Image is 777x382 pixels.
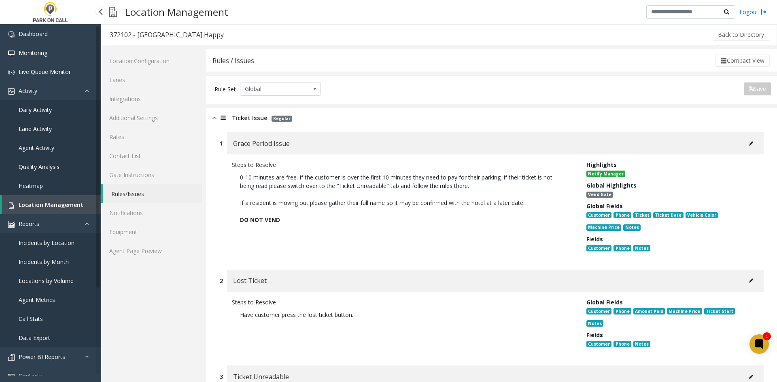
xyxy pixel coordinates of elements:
span: Locations by Volume [19,277,74,285]
span: Global Highlights [586,182,637,189]
span: Amount Paid [633,308,665,314]
span: Phone [614,212,631,219]
span: Notes [623,224,640,231]
img: 'icon' [8,373,15,380]
button: Save [744,82,771,95]
a: Logout [739,8,767,16]
span: Machine Price [667,308,702,314]
div: Rule Set [214,82,236,96]
span: Notes [633,341,650,347]
img: 'icon' [8,88,15,95]
span: Monitoring [19,49,47,57]
span: Highlights [586,161,617,169]
span: Customer [586,341,611,347]
a: Additional Settings [101,108,202,127]
div: 1 [220,139,223,148]
img: 'icon' [8,31,15,38]
div: Rules / Issues [212,55,254,66]
a: Integrations [101,89,202,108]
a: Lanes [101,70,202,89]
span: Lane Activity [19,125,52,133]
div: 2 [220,276,223,285]
img: 'icon' [8,221,15,228]
span: Daily Activity [19,106,52,114]
span: Grace Period Issue [233,138,290,149]
img: pageIcon [109,2,117,22]
img: logout [760,8,767,16]
span: Notes [633,245,650,251]
img: 'icon' [8,354,15,361]
p: Have customer press the lost ticket button. [232,306,574,323]
span: Power BI Reports [19,353,65,361]
span: Phone [614,245,631,251]
span: Fields [586,235,603,243]
img: 'icon' [8,202,15,209]
div: 3 [220,372,223,381]
span: Agent Metrics [19,296,55,304]
span: Reports [19,220,39,228]
span: Notes [586,320,603,327]
span: Lost Ticket [233,275,267,286]
span: Vehicle Color [686,212,718,219]
span: Vend Gate [586,192,613,198]
img: 'icon' [8,69,15,76]
span: Incidents by Location [19,239,74,247]
div: 372102 - [GEOGRAPHIC_DATA] Happy [110,30,224,40]
b: DO NOT VEND [240,216,280,224]
a: Agent Page Preview [101,241,202,260]
span: Dashboard [19,30,48,38]
span: Ticket [633,212,651,219]
span: Contacts [19,372,42,380]
span: Quality Analysis [19,163,59,171]
span: Ticket Issue [232,113,267,122]
div: 1 [763,332,771,340]
span: Ticket Start [704,308,735,314]
img: 'icon' [8,50,15,57]
a: Gate Instructions [101,165,202,184]
p: 0-10 minutes are free. If the customer is over the first 10 minutes they need to pay for their pa... [240,173,566,207]
a: Rules/Issues [103,184,202,203]
span: Incidents by Month [19,258,69,266]
span: Phone [614,341,631,347]
a: Location Management [2,195,101,214]
span: Heatmap [19,182,43,190]
span: Customer [586,308,611,314]
a: Location Configuration [101,51,202,70]
span: Global Fields [586,202,623,210]
span: Activity [19,87,37,95]
button: Back to Directory [713,29,769,41]
div: Steps to Resolve [232,298,574,306]
span: Ticket Unreadable [233,371,289,382]
a: Rates [101,127,202,146]
span: Global [240,82,304,95]
a: Contact List [101,146,202,165]
div: Steps to Resolve [232,160,574,169]
h3: Location Management [121,2,232,22]
span: Machine Price [586,224,621,231]
span: Ticket Date [653,212,683,219]
span: Call Stats [19,315,43,323]
span: Live Queue Monitor [19,68,71,76]
button: Compact View [715,55,770,67]
span: Global Fields [586,298,623,306]
span: Location Management [19,201,83,209]
span: Regular [272,116,292,122]
span: Notify Manager [586,171,625,177]
span: Fields [586,331,603,339]
img: opened [212,113,217,122]
span: Customer [586,245,611,251]
span: Agent Activity [19,144,54,152]
a: Notifications [101,203,202,222]
span: Data Export [19,334,50,342]
span: Phone [614,308,631,314]
a: Equipment [101,222,202,241]
span: Customer [586,212,611,219]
